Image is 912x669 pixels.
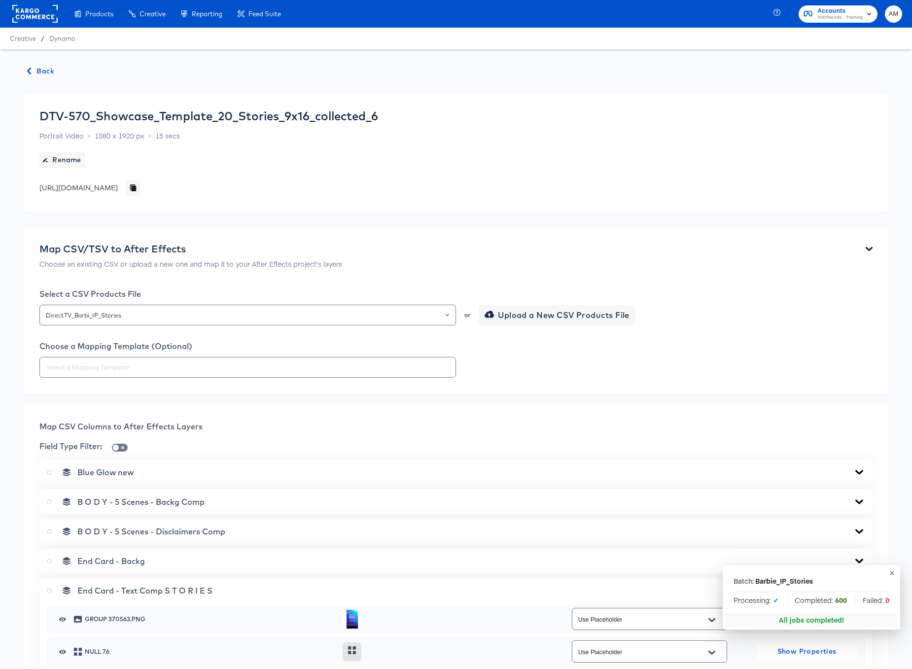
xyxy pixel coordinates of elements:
[77,497,205,507] span: B O D Y - 5 Scenes - Backg Comp
[24,65,58,77] button: Back
[755,576,813,586] div: Barbie_IP_Stories
[773,595,779,605] strong: ✓
[463,312,471,318] div: or
[85,10,113,18] span: Products
[95,131,144,141] span: 1080 x 1920 px
[77,467,134,477] span: Blue Glow new
[885,595,889,605] strong: 0
[885,5,902,23] button: AM
[835,595,847,605] strong: 600
[817,14,863,22] span: StitcherAds - Training
[795,595,847,605] span: Completed:
[28,65,54,77] span: Back
[39,441,102,451] span: Field Type Filter:
[140,10,166,18] span: Creative
[10,35,36,42] span: Creative
[155,131,180,141] span: 15 secs
[817,6,863,16] span: Accounts
[77,586,212,596] span: End Card - Text Comp S T O R I E S
[704,645,719,661] button: Open
[889,8,898,20] span: AM
[39,183,118,193] div: [URL][DOMAIN_NAME]
[77,556,145,566] span: End Card - Backg
[799,5,877,23] button: AccountsStitcherAds - Training
[757,644,857,660] button: Show Properties
[85,649,335,655] span: Null 76
[248,10,281,18] span: Feed Suite
[487,308,630,322] span: Upload a New CSV Products File
[734,576,754,586] p: Batch:
[44,310,452,321] input: Select a Products File
[39,131,84,141] span: Portrait Video
[704,612,719,628] button: Open
[39,152,85,168] button: Rename
[39,341,873,351] div: Choose a Mapping Template (Optional)
[445,308,449,322] button: Open
[479,305,635,325] button: Upload a New CSV Products File
[43,154,81,166] span: Rename
[39,289,873,299] div: Select a CSV Products File
[44,362,452,373] input: Select a Mapping Template
[192,10,222,18] span: Reporting
[39,243,342,255] div: Map CSV/TSV to After Effects
[39,422,203,431] span: Map CSV Columns to After Effects Layers
[39,259,342,269] p: Choose an existing CSV or upload a new one and map it to your After Effects project's layers
[49,35,75,42] a: Dynamo
[734,595,779,605] span: Processing:
[863,595,889,605] span: Failed:
[779,615,844,625] div: All jobs completed!
[85,616,335,622] span: Group 370563.png
[761,645,853,658] span: Show Properties
[77,527,225,536] span: B O D Y - 5 Scenes - Disclaimers Comp
[36,35,49,42] span: /
[39,109,378,123] div: DTV-570_Showcase_Template_20_Stories_9x16_collected_6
